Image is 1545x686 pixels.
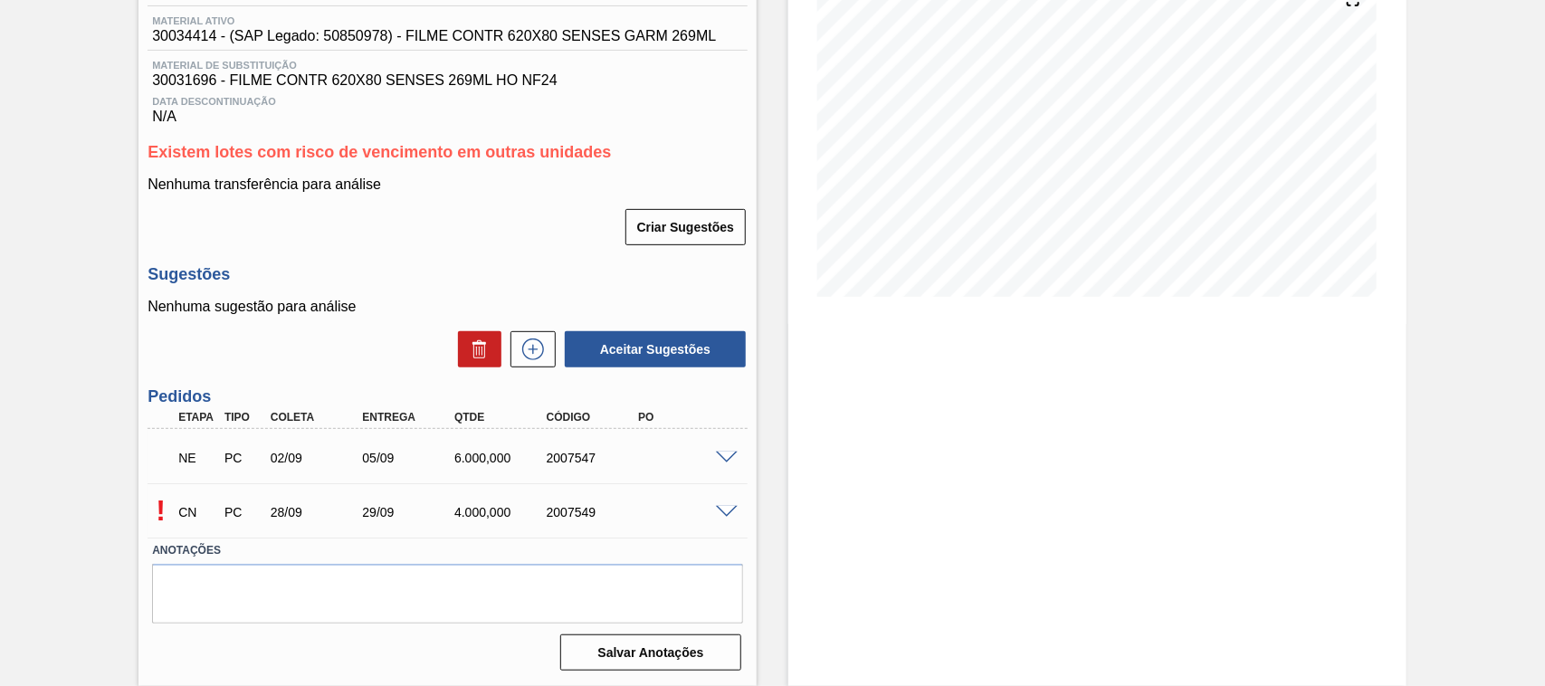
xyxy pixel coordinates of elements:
[152,538,743,564] label: Anotações
[174,411,221,424] div: Etapa
[148,387,748,406] h3: Pedidos
[565,331,746,367] button: Aceitar Sugestões
[148,299,748,315] p: Nenhuma sugestão para análise
[178,451,216,465] p: NE
[152,96,743,107] span: Data Descontinuação
[542,411,644,424] div: Código
[634,411,736,424] div: PO
[542,505,644,519] div: 2007549
[178,505,216,519] p: CN
[148,89,748,125] div: N/A
[556,329,748,369] div: Aceitar Sugestões
[266,451,368,465] div: 02/09/2025
[501,331,556,367] div: Nova sugestão
[266,505,368,519] div: 28/09/2025
[450,411,552,424] div: Qtde
[266,411,368,424] div: Coleta
[625,209,746,245] button: Criar Sugestões
[450,451,552,465] div: 6.000,000
[174,438,221,478] div: Pedido em Negociação Emergencial
[358,411,460,424] div: Entrega
[560,634,741,671] button: Salvar Anotações
[220,505,267,519] div: Pedido de Compra
[148,265,748,284] h3: Sugestões
[148,494,174,528] p: Pendente de aceite
[358,505,460,519] div: 29/09/2025
[152,28,716,44] span: 30034414 - (SAP Legado: 50850978) - FILME CONTR 620X80 SENSES GARM 269ML
[449,331,501,367] div: Excluir Sugestões
[542,451,644,465] div: 2007547
[220,411,267,424] div: Tipo
[627,207,748,247] div: Criar Sugestões
[174,492,221,532] div: Composição de Carga em Negociação
[152,60,743,71] span: Material de Substituição
[358,451,460,465] div: 05/09/2025
[148,176,748,193] p: Nenhuma transferência para análise
[220,451,267,465] div: Pedido de Compra
[152,15,716,26] span: Material ativo
[148,143,611,161] span: Existem lotes com risco de vencimento em outras unidades
[450,505,552,519] div: 4.000,000
[152,72,743,89] span: 30031696 - FILME CONTR 620X80 SENSES 269ML HO NF24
